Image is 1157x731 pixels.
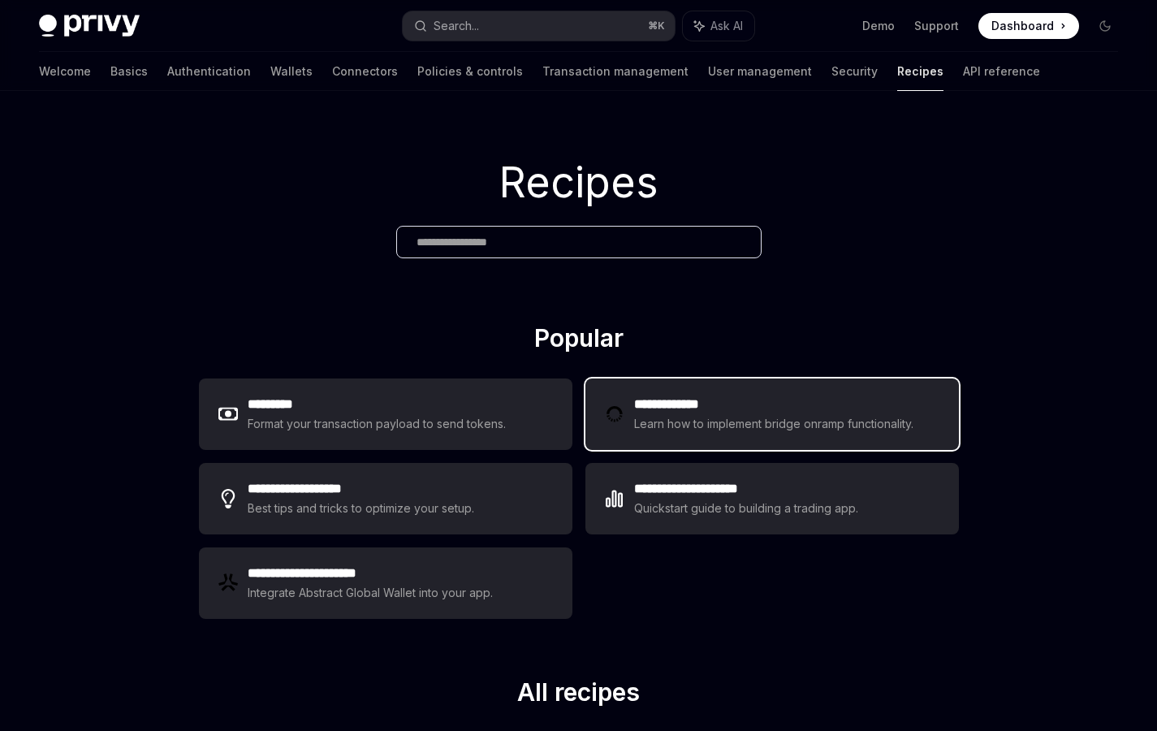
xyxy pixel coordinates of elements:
span: ⌘ K [648,19,665,32]
h2: Popular [199,323,959,359]
a: Transaction management [542,52,689,91]
div: Search... [434,16,479,36]
a: **** **** ***Learn how to implement bridge onramp functionality. [585,378,959,450]
a: User management [708,52,812,91]
div: Learn how to implement bridge onramp functionality. [634,414,918,434]
div: Format your transaction payload to send tokens. [248,414,507,434]
span: Dashboard [991,18,1054,34]
button: Search...⌘K [403,11,674,41]
div: Integrate Abstract Global Wallet into your app. [248,583,494,603]
a: Authentication [167,52,251,91]
a: **** ****Format your transaction payload to send tokens. [199,378,572,450]
a: Wallets [270,52,313,91]
a: Dashboard [978,13,1079,39]
a: Welcome [39,52,91,91]
div: Quickstart guide to building a trading app. [634,499,859,518]
a: Policies & controls [417,52,523,91]
button: Toggle dark mode [1092,13,1118,39]
a: API reference [963,52,1040,91]
h2: All recipes [199,677,959,713]
div: Best tips and tricks to optimize your setup. [248,499,477,518]
a: Basics [110,52,148,91]
a: Connectors [332,52,398,91]
img: dark logo [39,15,140,37]
span: Ask AI [710,18,743,34]
button: Ask AI [683,11,754,41]
a: Support [914,18,959,34]
a: Security [831,52,878,91]
a: Demo [862,18,895,34]
a: Recipes [897,52,943,91]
